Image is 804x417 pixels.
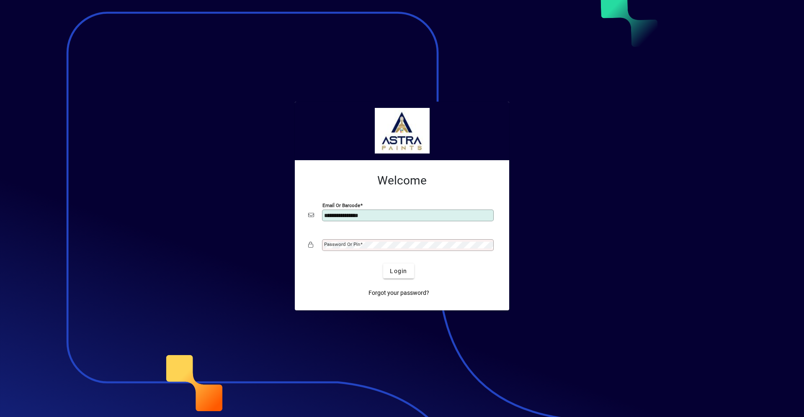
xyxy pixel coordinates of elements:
h2: Welcome [308,174,496,188]
a: Forgot your password? [365,285,433,300]
span: Forgot your password? [368,289,429,297]
mat-label: Email or Barcode [322,202,360,208]
button: Login [383,264,414,279]
span: Login [390,267,407,276]
mat-label: Password or Pin [324,241,360,247]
